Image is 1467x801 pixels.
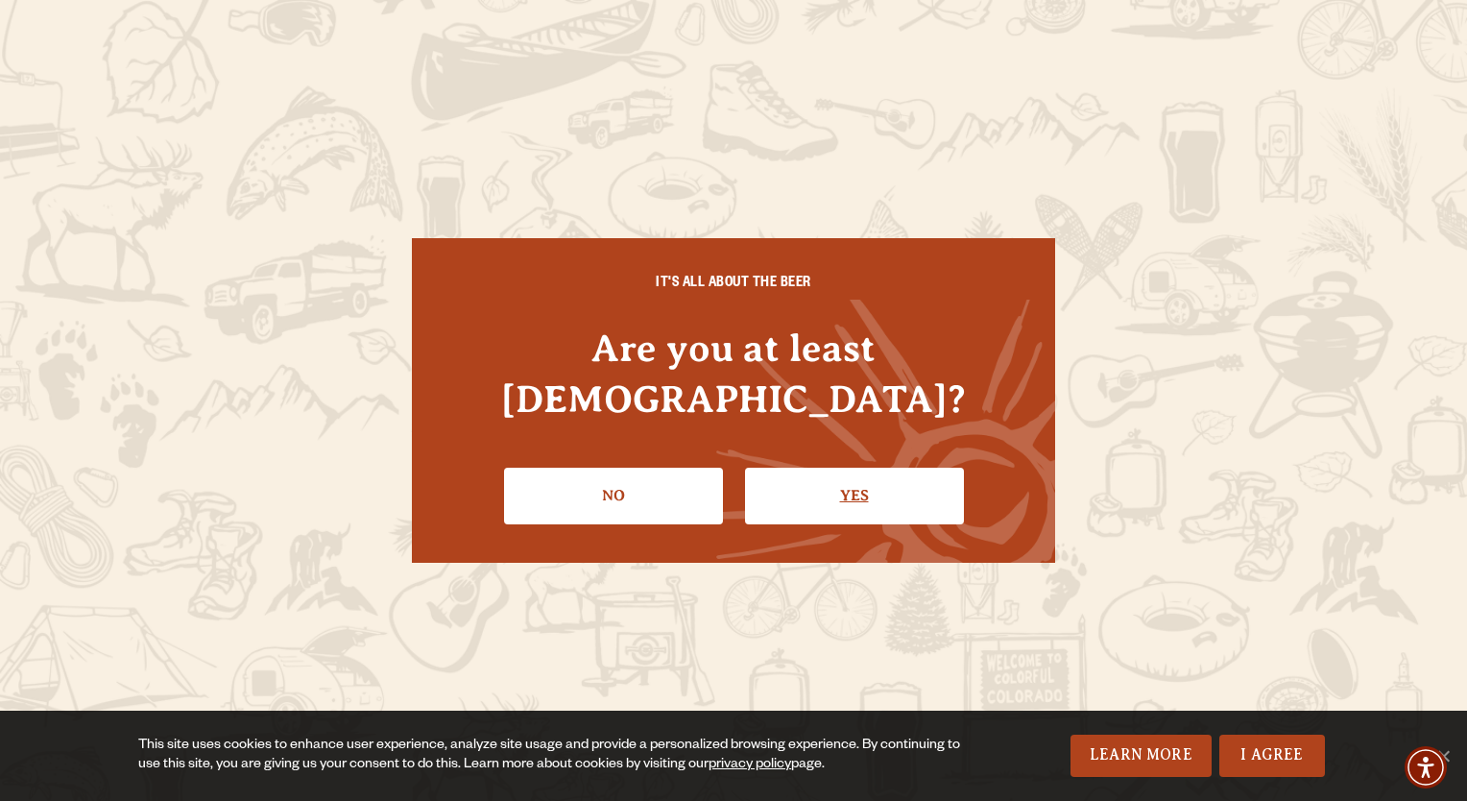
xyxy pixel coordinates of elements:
div: This site uses cookies to enhance user experience, analyze site usage and provide a personalized ... [138,737,961,775]
a: privacy policy [709,758,791,773]
h6: IT'S ALL ABOUT THE BEER [450,277,1017,294]
a: I Agree [1219,735,1325,777]
div: Accessibility Menu [1405,746,1447,789]
a: No [504,468,723,523]
h4: Are you at least [DEMOGRAPHIC_DATA]? [450,323,1017,425]
a: Confirm I'm 21 or older [745,468,964,523]
a: Learn More [1070,735,1212,777]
